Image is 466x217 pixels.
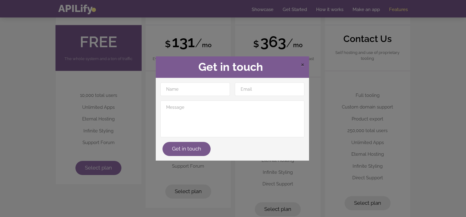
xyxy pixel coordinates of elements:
[162,142,211,156] button: Get in touch
[301,59,304,69] span: ×
[160,82,230,96] input: Name
[160,61,304,73] h2: Get in touch
[301,60,304,68] span: Close
[235,82,304,96] input: Email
